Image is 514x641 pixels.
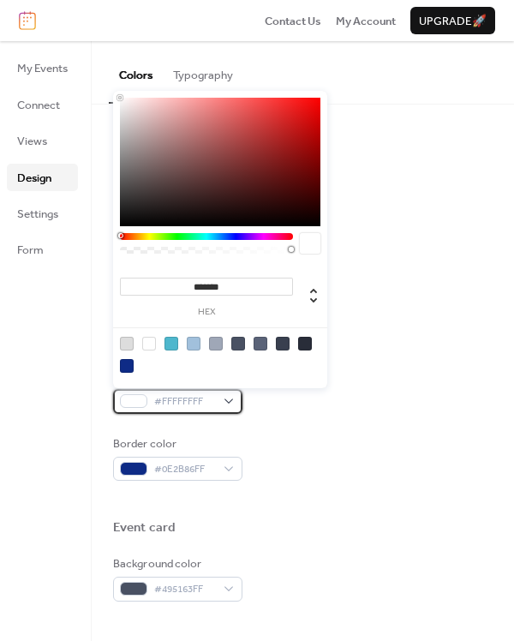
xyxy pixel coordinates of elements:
[163,41,243,101] button: Typography
[298,337,312,350] div: rgb(41, 45, 57)
[17,133,47,150] span: Views
[120,337,134,350] div: rgb(221, 221, 221)
[410,7,495,34] button: Upgrade🚀
[7,164,78,191] a: Design
[187,337,200,350] div: rgb(161, 192, 220)
[7,236,78,263] a: Form
[17,60,68,77] span: My Events
[231,337,245,350] div: rgb(73, 81, 99)
[154,461,215,478] span: #0E2B86FF
[120,359,134,373] div: rgb(14, 43, 134)
[113,519,176,536] div: Event card
[7,127,78,154] a: Views
[7,200,78,227] a: Settings
[276,337,290,350] div: rgb(57, 63, 79)
[209,337,223,350] div: rgb(159, 167, 183)
[17,242,44,259] span: Form
[17,97,60,114] span: Connect
[154,581,215,598] span: #495163FF
[19,11,36,30] img: logo
[419,13,487,30] span: Upgrade 🚀
[142,337,156,350] div: rgb(255, 255, 255)
[336,13,396,30] span: My Account
[265,12,321,29] a: Contact Us
[265,13,321,30] span: Contact Us
[113,555,239,572] div: Background color
[120,308,293,317] label: hex
[17,206,58,223] span: Settings
[7,91,78,118] a: Connect
[164,337,178,350] div: rgb(78, 183, 205)
[109,41,163,103] button: Colors
[7,54,78,81] a: My Events
[336,12,396,29] a: My Account
[254,337,267,350] div: rgb(90, 99, 120)
[17,170,51,187] span: Design
[113,435,239,452] div: Border color
[154,393,215,410] span: #FFFFFFFF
